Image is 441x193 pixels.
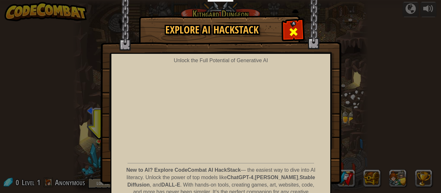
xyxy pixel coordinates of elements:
div: Unlock the Full Potential of Generative AI [115,57,327,64]
strong: DALL-E [161,182,180,188]
strong: [PERSON_NAME] [255,175,298,180]
strong: New to AI? Explore CodeCombat AI HackStack [126,167,241,173]
h1: Explore AI HackStack [146,24,278,35]
strong: ChatGPT-4 [227,175,253,180]
strong: Stable Diffusion [128,175,315,188]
